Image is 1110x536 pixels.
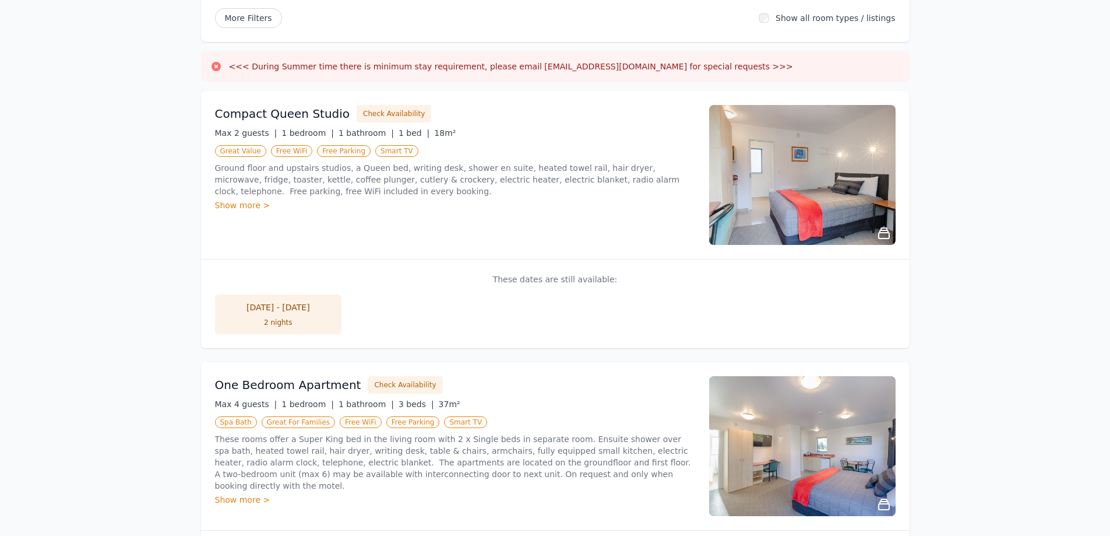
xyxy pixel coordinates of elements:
[215,416,257,428] span: Spa Bath
[434,128,456,138] span: 18m²
[399,128,429,138] span: 1 bed |
[340,416,382,428] span: Free WiFi
[215,433,695,492] p: These rooms offer a Super King bed in the living room with 2 x Single beds in separate room. Ensu...
[776,13,895,23] label: Show all room types / listings
[215,106,350,122] h3: Compact Queen Studio
[281,128,334,138] span: 1 bedroom |
[386,416,440,428] span: Free Parking
[439,400,460,409] span: 37m²
[215,199,695,211] div: Show more >
[227,318,330,327] div: 2 nights
[227,302,330,313] div: [DATE] - [DATE]
[444,416,487,428] span: Smart TV
[339,128,394,138] span: 1 bathroom |
[339,400,394,409] span: 1 bathroom |
[229,61,793,72] h3: <<< During Summer time there is minimum stay requirement, please email [EMAIL_ADDRESS][DOMAIN_NAM...
[215,400,277,409] span: Max 4 guests |
[215,494,695,506] div: Show more >
[215,274,896,285] p: These dates are still available:
[215,145,266,157] span: Great Value
[215,128,277,138] span: Max 2 guests |
[215,377,361,393] h3: One Bedroom Apartment
[375,145,418,157] span: Smart TV
[357,105,431,122] button: Check Availability
[215,162,695,197] p: Ground floor and upstairs studios, a Queen bed, writing desk, shower en suite, heated towel rail,...
[271,145,313,157] span: Free WiFi
[215,8,282,28] span: More Filters
[368,376,442,394] button: Check Availability
[317,145,371,157] span: Free Parking
[262,416,335,428] span: Great For Families
[281,400,334,409] span: 1 bedroom |
[399,400,434,409] span: 3 beds |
